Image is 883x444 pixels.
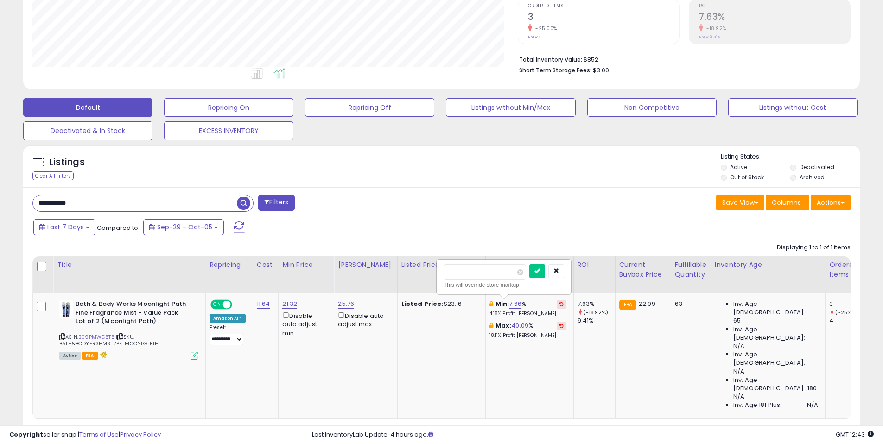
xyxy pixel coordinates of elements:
div: % [489,322,566,339]
span: $3.00 [593,66,609,75]
div: ROI [578,260,611,270]
i: Revert to store-level Max Markup [559,323,564,328]
p: 18.11% Profit [PERSON_NAME] [489,332,566,339]
span: Inv. Age [DEMOGRAPHIC_DATA]-180: [733,376,818,393]
b: Bath & Body Works Moonlight Path Fine Fragrance Mist - Value Pack Lot of 2 (Moonlight Path) [76,300,188,328]
small: FBA [619,300,636,310]
div: Clear All Filters [32,171,74,180]
div: Disable auto adjust min [282,311,327,337]
a: 40.09 [511,321,528,330]
div: Min Price [282,260,330,270]
small: (-25%) [835,309,854,316]
h2: 7.63% [699,12,850,24]
li: $852 [519,53,844,64]
small: -25.00% [532,25,557,32]
div: Title [57,260,202,270]
small: -18.92% [703,25,726,32]
div: 7.63% [578,300,615,308]
button: Repricing Off [305,98,434,117]
div: Ordered Items [829,260,863,279]
img: 41irgxl+AxL._SL40_.jpg [59,300,73,318]
span: ROI [699,4,850,9]
span: Columns [772,198,801,207]
a: 21.32 [282,299,297,309]
div: Fulfillable Quantity [675,260,707,279]
span: 2025-10-13 12:43 GMT [836,430,874,439]
h5: Listings [49,156,85,169]
label: Deactivated [800,163,834,171]
span: N/A [733,368,744,376]
button: Listings without Cost [728,98,858,117]
button: Default [23,98,152,117]
button: Non Competitive [587,98,717,117]
span: N/A [807,401,818,409]
span: OFF [231,301,246,309]
span: 22.99 [639,299,655,308]
a: 25.76 [338,299,354,309]
div: Current Buybox Price [619,260,667,279]
span: N/A [733,342,744,350]
div: Preset: [210,324,246,345]
label: Active [730,163,747,171]
span: Compared to: [97,223,140,232]
a: B09PMWD5T5 [78,333,114,341]
button: Listings without Min/Max [446,98,575,117]
p: Listing States: [721,152,860,161]
a: 7.66 [509,299,521,309]
span: ON [211,301,223,309]
span: Inv. Age [DEMOGRAPHIC_DATA]: [733,350,818,367]
div: seller snap | | [9,431,161,439]
span: Last 7 Days [47,222,84,232]
div: Listed Price [401,260,482,270]
button: Sep-29 - Oct-05 [143,219,224,235]
span: Ordered Items [528,4,679,9]
h2: 3 [528,12,679,24]
div: Cost [257,260,275,270]
a: Privacy Policy [120,430,161,439]
span: All listings currently available for purchase on Amazon [59,352,81,360]
strong: Copyright [9,430,43,439]
th: The percentage added to the cost of goods (COGS) that forms the calculator for Min & Max prices. [485,256,573,293]
div: Displaying 1 to 1 of 1 items [777,243,851,252]
small: (-18.92%) [584,309,608,316]
div: 4 [829,317,867,325]
button: Filters [258,195,294,211]
div: Disable auto adjust max [338,311,390,329]
a: 11.64 [257,299,270,309]
span: 65 [733,317,741,325]
p: 4.18% Profit [PERSON_NAME] [489,311,566,317]
span: Inv. Age 181 Plus: [733,401,782,409]
button: Last 7 Days [33,219,95,235]
button: Columns [766,195,809,210]
b: Short Term Storage Fees: [519,66,591,74]
div: ASIN: [59,300,198,359]
span: N/A [733,393,744,401]
label: Archived [800,173,825,181]
span: FBA [82,352,98,360]
span: Inv. Age [DEMOGRAPHIC_DATA]: [733,325,818,342]
button: Save View [716,195,764,210]
div: $23.16 [401,300,478,308]
i: Revert to store-level Min Markup [559,302,564,306]
div: Last InventoryLab Update: 4 hours ago. [312,431,874,439]
i: This overrides the store level min markup for this listing [489,301,493,307]
div: This will override store markup [444,280,564,290]
div: Repricing [210,260,249,270]
a: Terms of Use [79,430,119,439]
i: This overrides the store level max markup for this listing [489,323,493,329]
button: EXCESS INVENTORY [164,121,293,140]
span: Inv. Age [DEMOGRAPHIC_DATA]: [733,300,818,317]
b: Listed Price: [401,299,444,308]
div: 63 [675,300,704,308]
div: 9.41% [578,317,615,325]
button: Deactivated & In Stock [23,121,152,140]
button: Repricing On [164,98,293,117]
b: Total Inventory Value: [519,56,582,63]
div: Amazon AI * [210,314,246,323]
b: Max: [495,321,512,330]
small: Prev: 9.41% [699,34,720,40]
div: Inventory Age [715,260,821,270]
span: Sep-29 - Oct-05 [157,222,212,232]
i: hazardous material [98,351,108,358]
label: Out of Stock [730,173,764,181]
